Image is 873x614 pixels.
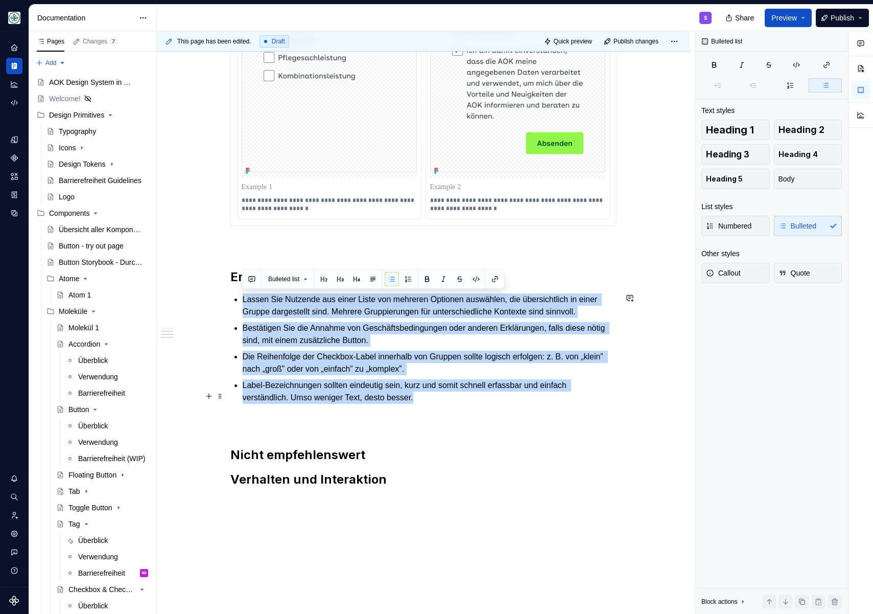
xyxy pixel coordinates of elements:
[68,323,99,333] div: Molekül 1
[42,156,152,172] a: Design Tokens
[706,149,749,160] span: Heading 3
[9,596,19,606] svg: Supernova Logo
[59,241,124,251] div: Button - try out page
[243,379,617,404] p: Label-Bezeichnungen sollten eindeutig sein, kurz und somit schnell erfassbar und einfach verständ...
[230,269,617,285] h2: Empfehlung
[68,290,91,300] div: Atom 1
[778,174,795,184] span: Body
[33,74,152,90] a: AOK Design System in Arbeit
[42,172,152,189] a: Barrierefreiheit Guidelines
[701,144,770,165] button: Heading 3
[8,12,20,24] img: df5db9ef-aba0-4771-bf51-9763b7497661.png
[68,470,116,480] div: Floating Button
[272,37,285,46] span: Draft
[62,352,152,369] a: Überblick
[230,447,617,463] h2: Nicht empfehlenswert
[52,287,152,303] a: Atom 1
[78,355,108,366] div: Überblick
[68,519,80,529] div: Tag
[701,169,770,189] button: Heading 5
[6,58,22,74] a: Documentation
[59,224,143,235] div: Übersicht aller Komponenten
[49,110,104,120] div: Design Primitives
[774,144,842,165] button: Heading 4
[6,39,22,56] a: Home
[42,140,152,156] a: Icons
[83,37,117,46] div: Changes
[78,601,108,611] div: Überblick
[52,516,152,532] a: Tag
[6,205,22,221] a: Data sources
[59,126,96,137] div: Typography
[62,565,152,581] a: BarrierefreiheitNG
[52,320,152,336] a: Molekül 1
[59,159,106,169] div: Design Tokens
[778,268,810,278] span: Quote
[243,351,617,375] p: Die Reihenfolge der Checkbox-Label innerhalb von Gruppen sollte logisch erfolgen: z. B. von „klei...
[735,13,754,23] span: Share
[68,486,80,496] div: Tab
[6,95,22,111] div: Code automation
[778,149,818,160] span: Heading 4
[6,168,22,185] div: Assets
[62,532,152,549] a: Überblick
[614,37,658,46] span: Publish changes
[52,467,152,483] a: Floating Button
[42,123,152,140] a: Typography
[62,598,152,614] a: Überblick
[78,453,145,464] div: Barrierefreiheit (WIP)
[701,595,747,609] div: Block actions
[49,77,133,87] div: AOK Design System in Arbeit
[6,76,22,93] div: Analytics
[78,372,118,382] div: Verwendung
[68,503,112,513] div: Toggle Button
[142,568,147,578] div: NG
[42,189,152,205] a: Logo
[78,421,108,431] div: Überblick
[6,526,22,542] div: Settings
[33,205,152,221] div: Components
[49,94,81,104] div: Welcome!
[59,192,75,202] div: Logo
[49,208,89,218] div: Components
[59,257,143,267] div: Button Storybook - Durchstich!
[6,131,22,148] a: Design tokens
[6,544,22,560] div: Contact support
[243,322,617,347] p: Bestätigen Sie die Annahme von Geschäftsbedingungen oder anderen Erklärungen, falls diese nötig s...
[78,568,125,578] div: Barrierefreiheit
[37,37,64,46] div: Pages
[33,56,69,70] button: Add
[68,339,100,349] div: Accordion
[6,489,22,505] button: Search ⌘K
[706,221,751,231] span: Numbered
[68,584,136,595] div: Checkbox & Checkbox Group
[68,404,89,415] div: Button
[771,13,797,23] span: Preview
[52,401,152,418] a: Button
[33,107,152,123] div: Design Primitives
[59,306,87,316] div: Moleküle
[78,535,108,545] div: Überblick
[541,34,597,49] button: Quick preview
[831,13,854,23] span: Publish
[45,59,56,67] span: Add
[59,274,79,284] div: Atome
[62,434,152,450] a: Verwendung
[6,150,22,166] a: Components
[78,552,118,562] div: Verwendung
[720,9,761,27] button: Share
[42,254,152,270] a: Button Storybook - Durchstich!
[52,336,152,352] a: Accordion
[230,471,617,488] h2: Verhalten und Interaktion
[6,470,22,487] button: Notifications
[52,483,152,499] a: Tab
[701,248,740,259] div: Other styles
[243,293,617,318] p: Lassen Sie Nutzende aus einer Liste von mehreren Optionen auswählen, die übersichtlich in einer G...
[42,303,152,320] div: Moleküle
[601,34,663,49] button: Publish changes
